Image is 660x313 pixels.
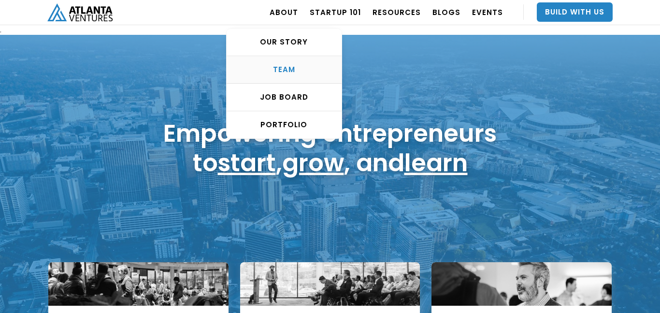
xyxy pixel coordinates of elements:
a: OUR STORY [227,29,342,56]
a: Job Board [227,84,342,111]
a: learn [404,146,468,180]
a: PORTFOLIO [227,111,342,138]
a: TEAM [227,56,342,84]
a: Build With Us [537,2,613,22]
div: PORTFOLIO [227,120,342,130]
div: Job Board [227,92,342,102]
h1: Empowering entrepreneurs to , , and [163,119,497,178]
div: TEAM [227,65,342,75]
a: grow [282,146,344,180]
div: OUR STORY [227,37,342,47]
a: start [218,146,276,180]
